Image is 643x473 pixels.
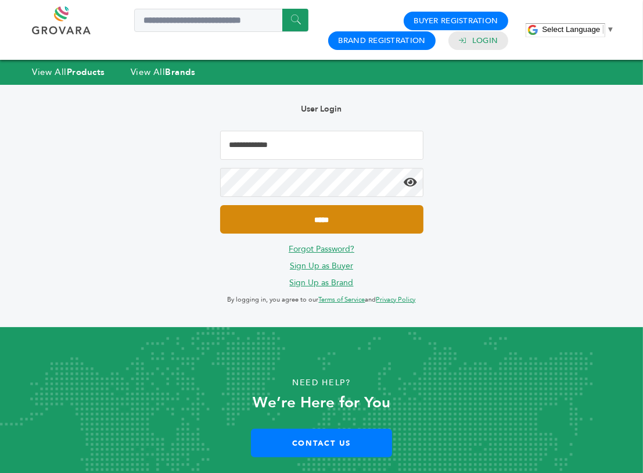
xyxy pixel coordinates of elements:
[290,277,354,288] a: Sign Up as Brand
[339,35,426,46] a: Brand Registration
[134,9,308,32] input: Search a product or brand...
[220,131,423,160] input: Email Address
[253,392,390,413] strong: We’re Here for You
[603,25,604,34] span: ​
[542,25,614,34] a: Select Language​
[220,168,423,197] input: Password
[289,243,354,255] a: Forgot Password?
[319,295,365,304] a: Terms of Service
[472,35,498,46] a: Login
[131,66,196,78] a: View AllBrands
[165,66,195,78] strong: Brands
[542,25,600,34] span: Select Language
[67,66,105,78] strong: Products
[606,25,614,34] span: ▼
[32,374,610,392] p: Need Help?
[414,16,498,26] a: Buyer Registration
[251,429,392,457] a: Contact Us
[301,103,342,114] b: User Login
[220,293,423,307] p: By logging in, you agree to our and
[376,295,416,304] a: Privacy Policy
[32,66,105,78] a: View AllProducts
[290,260,353,271] a: Sign Up as Buyer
